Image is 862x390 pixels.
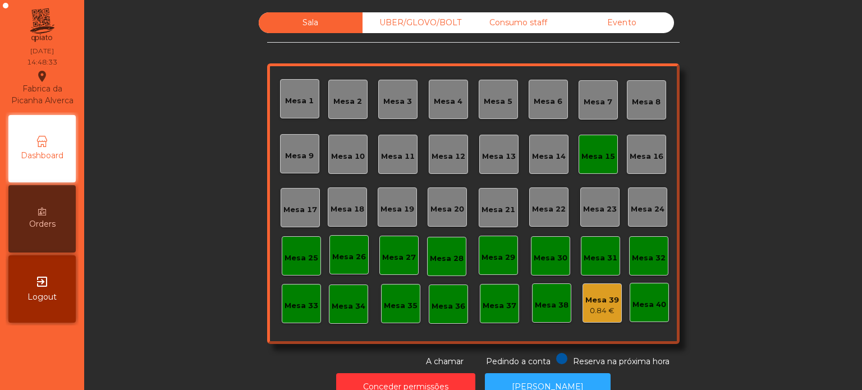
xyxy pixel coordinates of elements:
[384,300,418,311] div: Mesa 35
[482,252,515,263] div: Mesa 29
[332,301,365,312] div: Mesa 34
[486,356,551,366] span: Pedindo a conta
[285,150,314,162] div: Mesa 9
[283,204,317,215] div: Mesa 17
[581,151,615,162] div: Mesa 15
[632,253,666,264] div: Mesa 32
[482,204,515,215] div: Mesa 21
[535,300,568,311] div: Mesa 38
[285,300,318,311] div: Mesa 33
[482,151,516,162] div: Mesa 13
[29,218,56,230] span: Orders
[426,356,464,366] span: A chamar
[630,151,663,162] div: Mesa 16
[259,12,363,33] div: Sala
[584,253,617,264] div: Mesa 31
[484,96,512,107] div: Mesa 5
[285,253,318,264] div: Mesa 25
[332,251,366,263] div: Mesa 26
[573,356,670,366] span: Reserva na próxima hora
[381,151,415,162] div: Mesa 11
[382,252,416,263] div: Mesa 27
[380,204,414,215] div: Mesa 19
[9,70,75,107] div: Fabrica da Picanha Alverca
[35,70,49,83] i: location_on
[27,57,57,67] div: 14:48:33
[532,204,566,215] div: Mesa 22
[534,253,567,264] div: Mesa 30
[534,96,562,107] div: Mesa 6
[333,96,362,107] div: Mesa 2
[434,96,462,107] div: Mesa 4
[632,299,666,310] div: Mesa 40
[30,46,54,56] div: [DATE]
[285,95,314,107] div: Mesa 1
[430,204,464,215] div: Mesa 20
[27,291,57,303] span: Logout
[331,151,365,162] div: Mesa 10
[363,12,466,33] div: UBER/GLOVO/BOLT
[632,97,661,108] div: Mesa 8
[585,305,619,316] div: 0.84 €
[432,301,465,312] div: Mesa 36
[432,151,465,162] div: Mesa 12
[584,97,612,108] div: Mesa 7
[532,151,566,162] div: Mesa 14
[631,204,664,215] div: Mesa 24
[28,6,56,45] img: qpiato
[583,204,617,215] div: Mesa 23
[585,295,619,306] div: Mesa 39
[35,275,49,288] i: exit_to_app
[570,12,674,33] div: Evento
[483,300,516,311] div: Mesa 37
[21,150,63,162] span: Dashboard
[383,96,412,107] div: Mesa 3
[430,253,464,264] div: Mesa 28
[331,204,364,215] div: Mesa 18
[466,12,570,33] div: Consumo staff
